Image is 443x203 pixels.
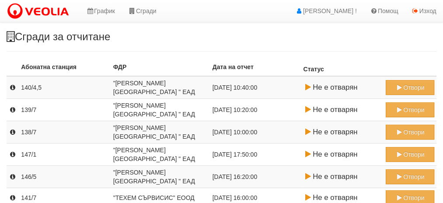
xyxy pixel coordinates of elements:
[113,63,127,71] label: ФДР
[7,2,73,21] img: VeoliaLogo.png
[386,147,434,162] button: Отвори
[111,143,210,166] td: "[PERSON_NAME] [GEOGRAPHIC_DATA] " ЕАД
[19,76,111,99] td: 140/4,5
[386,169,434,184] button: Отвори
[386,125,434,140] button: Отвори
[21,63,77,71] label: Абонатна станция
[301,99,383,121] td: Не е отварян
[301,60,383,76] th: Статус
[301,166,383,188] td: Не е отварян
[213,63,254,71] label: Дата на отчет
[210,166,301,188] td: [DATE] 16:20:00
[19,166,111,188] td: 146/5
[19,99,111,121] td: 139/7
[386,80,434,95] button: Отвори
[301,76,383,99] td: Не е отварян
[111,76,210,99] td: "[PERSON_NAME] [GEOGRAPHIC_DATA] " ЕАД
[19,143,111,166] td: 147/1
[386,102,434,117] button: Отвори
[7,31,436,42] h3: Сгради за отчитане
[210,76,301,99] td: [DATE] 10:40:00
[210,143,301,166] td: [DATE] 17:50:00
[111,99,210,121] td: "[PERSON_NAME] [GEOGRAPHIC_DATA] " ЕАД
[111,121,210,143] td: "[PERSON_NAME] [GEOGRAPHIC_DATA] " ЕАД
[111,166,210,188] td: "[PERSON_NAME] [GEOGRAPHIC_DATA] " ЕАД
[210,99,301,121] td: [DATE] 10:20:00
[301,121,383,143] td: Не е отварян
[301,143,383,166] td: Не е отварян
[210,121,301,143] td: [DATE] 10:00:00
[19,121,111,143] td: 138/7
